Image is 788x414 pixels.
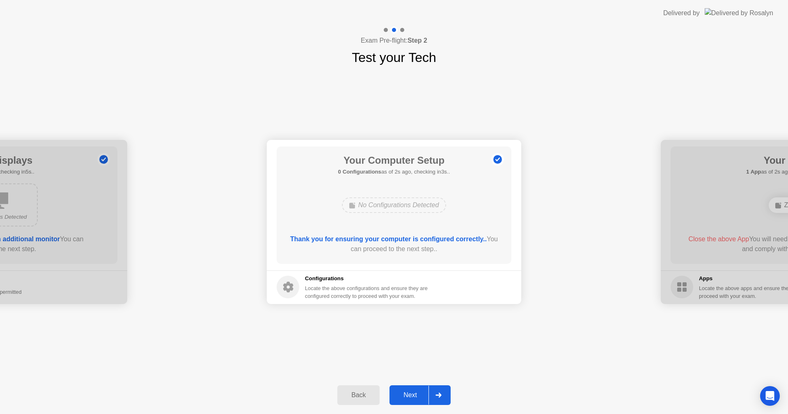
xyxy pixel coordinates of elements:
img: Delivered by Rosalyn [705,8,773,18]
div: Back [340,391,377,399]
h1: Test your Tech [352,48,436,67]
h5: as of 2s ago, checking in3s.. [338,168,450,176]
h1: Your Computer Setup [338,153,450,168]
div: Next [392,391,428,399]
b: 0 Configurations [338,169,381,175]
b: Step 2 [408,37,427,44]
div: Open Intercom Messenger [760,386,780,406]
button: Next [389,385,451,405]
div: You can proceed to the next step.. [289,234,500,254]
div: No Configurations Detected [342,197,447,213]
b: Thank you for ensuring your computer is configured correctly.. [290,236,487,242]
h4: Exam Pre-flight: [361,36,427,46]
h5: Configurations [305,274,429,283]
div: Locate the above configurations and ensure they are configured correctly to proceed with your exam. [305,284,429,300]
div: Delivered by [663,8,700,18]
button: Back [337,385,380,405]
